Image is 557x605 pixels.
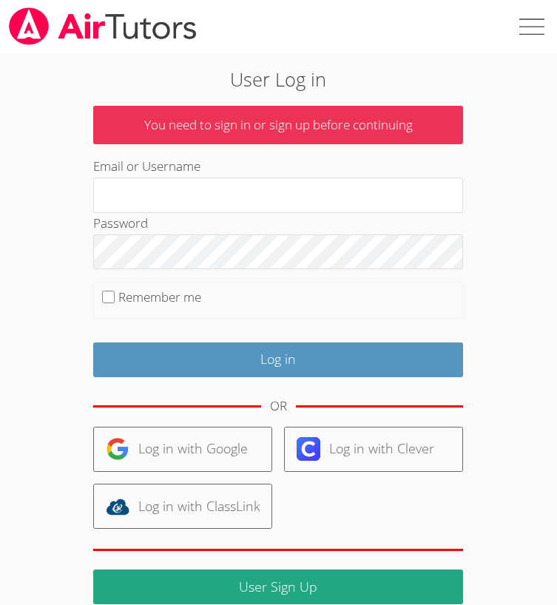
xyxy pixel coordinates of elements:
[270,396,287,417] div: OR
[106,437,129,461] img: google-logo-50288ca7cdecda66e5e0955fdab243c47b7ad437acaf1139b6f446037453330a.svg
[93,569,463,604] a: User Sign Up
[7,7,198,45] img: airtutors_banner-c4298cdbf04f3fff15de1276eac7730deb9818008684d7c2e4769d2f7ddbe033.png
[93,427,272,472] a: Log in with Google
[93,106,463,145] p: You need to sign in or sign up before continuing
[93,484,272,529] a: Log in with ClassLink
[297,437,320,461] img: clever-logo-6eab21bc6e7a338710f1a6ff85c0baf02591cd810cc4098c63d3a4b26e2feb20.svg
[118,288,201,305] label: Remember me
[106,495,129,518] img: classlink-logo-d6bb404cc1216ec64c9a2012d9dc4662098be43eaf13dc465df04b49fa7ab582.svg
[93,158,200,175] label: Email or Username
[284,427,463,472] a: Log in with Clever
[78,65,479,93] h2: User Log in
[93,214,148,231] label: Password
[93,342,463,377] input: Log in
